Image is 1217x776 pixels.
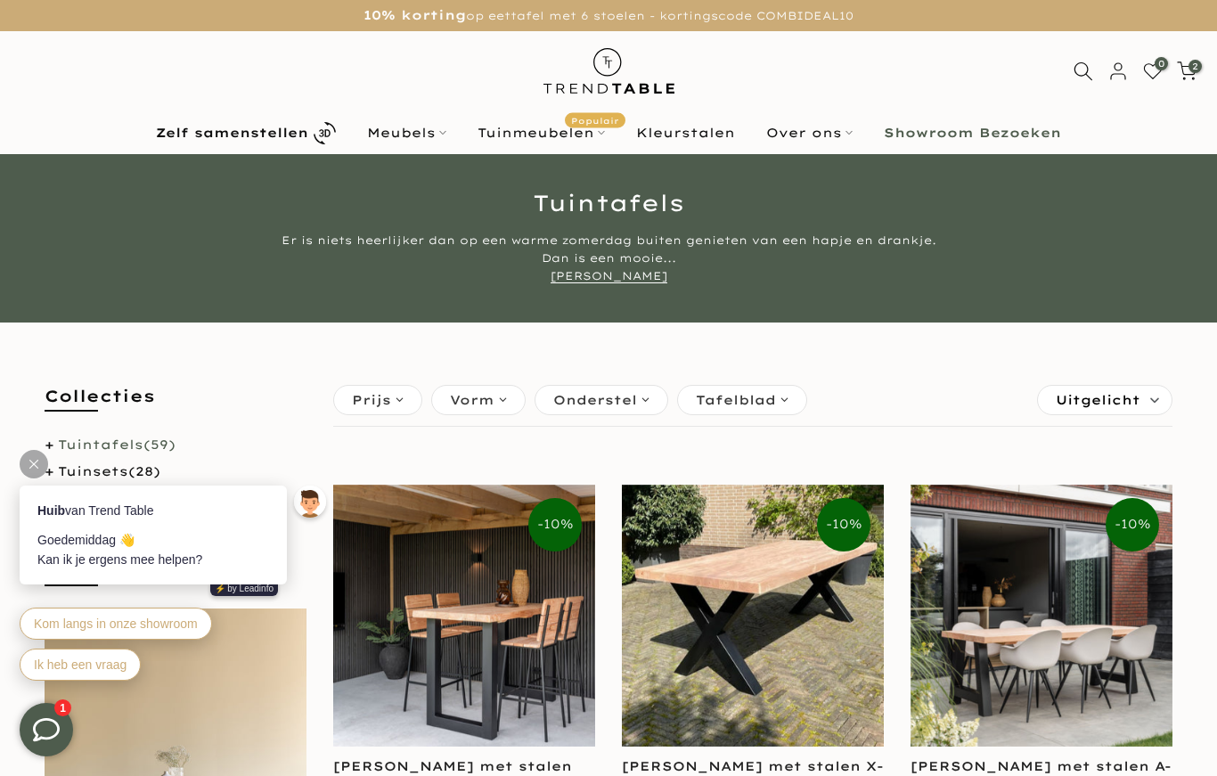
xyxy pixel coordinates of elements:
span: Onderstel [553,390,637,410]
p: op eettafel met 6 stoelen - kortingscode COMBIDEAL10 [22,4,1195,27]
span: Uitgelicht [1056,386,1140,414]
span: -10% [817,498,870,551]
a: [PERSON_NAME] [551,269,667,283]
span: Tafelblad [696,390,776,410]
a: Showroom Bezoeken [869,122,1077,143]
span: 0 [1155,57,1168,70]
a: 0 [1143,61,1163,81]
a: Meubels [352,122,462,143]
a: 2 [1177,61,1197,81]
span: 2 [1188,60,1202,73]
span: Vorm [450,390,494,410]
span: -10% [528,498,582,551]
a: Over ons [751,122,869,143]
label: Sorteren:Uitgelicht [1038,386,1172,414]
b: Zelf samenstellen [156,127,308,139]
h1: Tuintafels [87,192,1130,214]
img: trend-table [531,31,687,110]
span: Populair [565,113,625,128]
b: Showroom Bezoeken [884,127,1061,139]
div: Er is niets heerlijker dan op een warme zomerdag buiten genieten van een hapje en drankje. Dan is... [274,232,943,285]
span: -10% [1106,498,1159,551]
strong: 10% korting [363,7,466,23]
span: Prijs [352,390,391,410]
a: Kleurstalen [621,122,751,143]
h5: Collecties [45,385,306,425]
a: Zelf samenstellen [141,118,352,149]
a: TuinmeubelenPopulair [462,122,621,143]
iframe: bot-iframe [2,400,349,703]
iframe: toggle-frame [2,685,91,774]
